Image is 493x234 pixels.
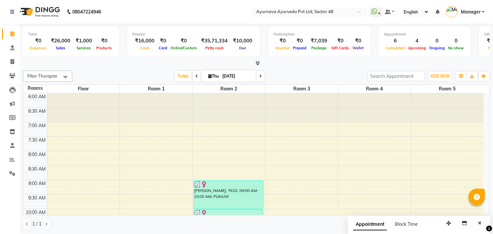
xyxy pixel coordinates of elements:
span: Room 1 [120,85,192,93]
div: 10:00 AM [24,209,47,216]
span: Prepaid [291,46,308,50]
img: logo [17,3,62,21]
span: Gift Cards [330,46,351,50]
span: Cash [139,46,151,50]
div: 0 [428,37,446,45]
span: Manager [461,9,481,15]
span: Upcoming [406,46,428,50]
span: Ongoing [428,46,446,50]
div: 6 [384,37,406,45]
div: ₹0 [351,37,365,45]
input: 2025-09-04 [220,71,253,81]
div: [PERSON_NAME], TK02, 10:00 AM-10:45 AM, Local potli [194,210,263,230]
span: Filter Therapist [27,73,57,79]
div: ₹0 [274,37,291,45]
span: Products [95,46,114,50]
div: 9:00 AM [27,180,47,187]
div: 9:30 AM [27,195,47,201]
div: ₹0 [330,37,351,45]
span: Room 5 [411,85,483,93]
span: Expenses [28,46,48,50]
span: Room 4 [338,85,411,93]
div: 7:00 AM [27,122,47,129]
span: Package [310,46,328,50]
div: ₹0 [291,37,308,45]
span: Voucher [274,46,291,50]
span: Sales [54,46,67,50]
span: Room 3 [265,85,338,93]
span: Floor [47,85,120,93]
div: ₹35,71,334 [198,37,230,45]
div: 8:30 AM [27,166,47,173]
span: Today [175,71,191,81]
span: Card [157,46,169,50]
div: Redemption [274,32,365,37]
div: ₹10,000 [230,37,255,45]
div: ₹26,000 [48,37,73,45]
button: ADD NEW [429,72,451,81]
div: ₹0 [169,37,198,45]
span: Thu [207,74,220,79]
div: Total [28,32,114,37]
span: Petty cash [204,46,225,50]
span: Online/Custom [169,46,198,50]
div: 6:00 AM [27,93,47,100]
div: 8:00 AM [27,151,47,158]
div: Rooms [23,85,47,92]
input: Search Appointment [367,71,425,81]
div: ₹1,000 [73,37,95,45]
div: 0 [446,37,465,45]
span: 1 / 1 [32,221,41,227]
div: ₹0 [28,37,48,45]
div: 7:30 AM [27,137,47,144]
div: ₹0 [95,37,114,45]
span: ADD NEW [430,74,450,79]
div: Appointment [384,32,465,37]
span: Services [75,46,93,50]
div: ₹16,000 [132,37,157,45]
span: Wallet [351,46,365,50]
span: Due [237,46,248,50]
span: No show [446,46,465,50]
span: Room 2 [193,85,265,93]
b: 08047224946 [72,3,101,21]
span: Appointment [353,219,387,230]
iframe: chat widget [465,208,486,227]
div: Finance [132,32,255,37]
div: 4 [406,37,428,45]
div: 6:30 AM [27,108,47,115]
span: Completed [384,46,406,50]
span: Block Time [395,221,418,227]
div: ₹7,039 [308,37,330,45]
div: ₹0 [157,37,169,45]
img: Manager [446,6,458,17]
div: [PERSON_NAME], TK02, 09:00 AM-10:00 AM, Pizhichil [194,181,263,209]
